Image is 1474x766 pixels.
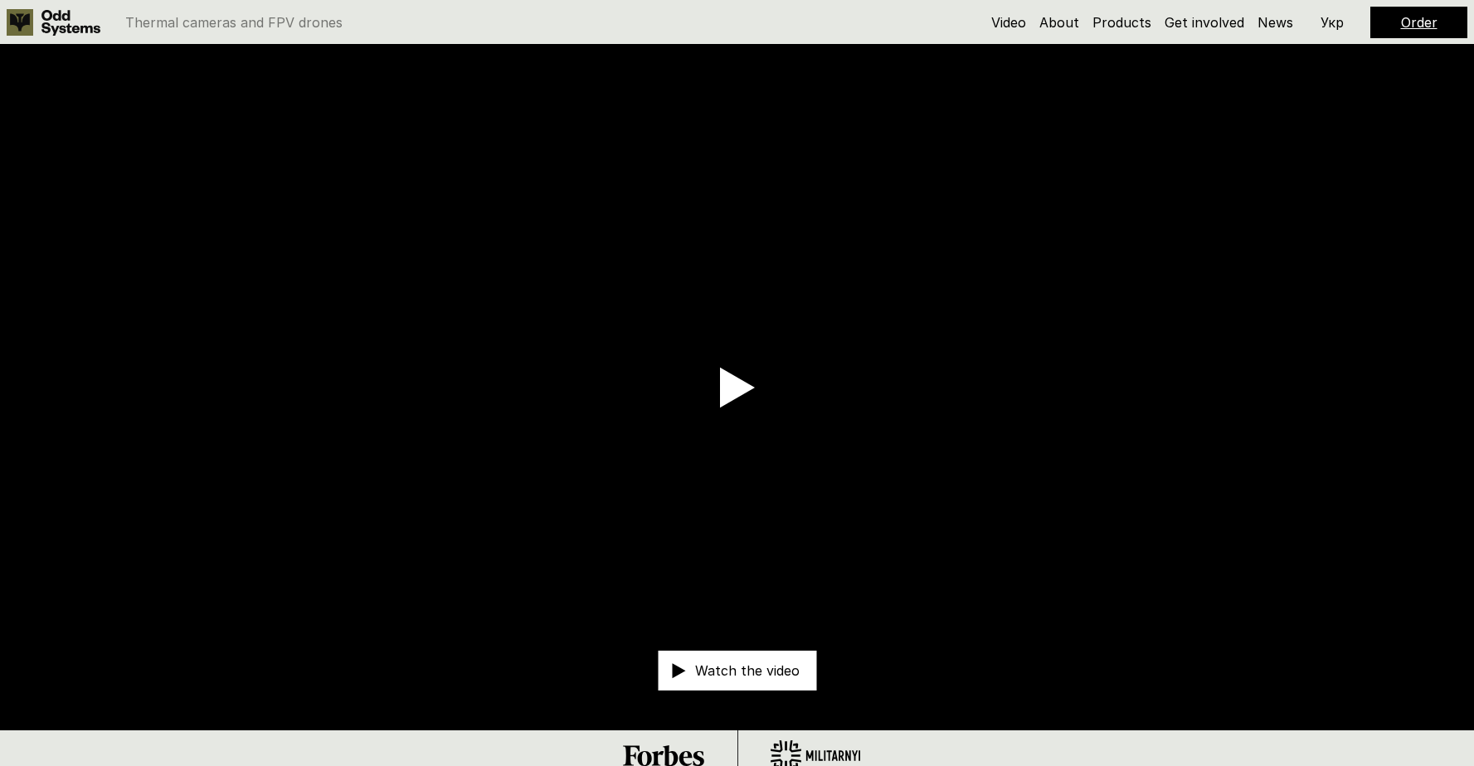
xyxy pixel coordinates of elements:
[1321,16,1344,29] p: Укр
[1092,14,1151,31] a: Products
[1401,14,1438,31] a: Order
[1165,14,1244,31] a: Get involved
[1258,14,1293,31] a: News
[991,14,1026,31] a: Video
[125,16,343,29] p: Thermal cameras and FPV drones
[695,664,800,677] p: Watch the video
[1039,14,1079,31] a: About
